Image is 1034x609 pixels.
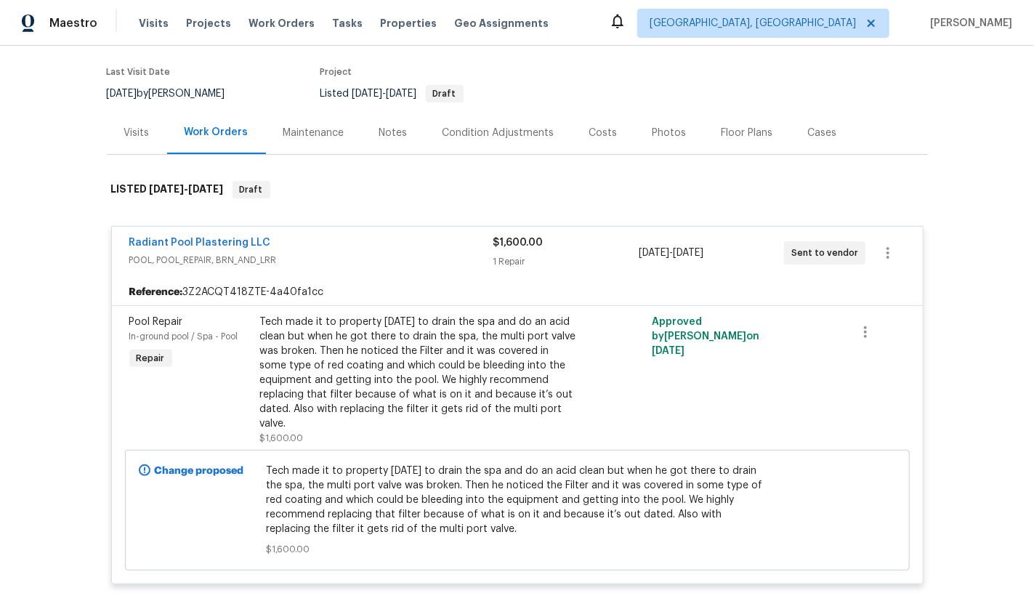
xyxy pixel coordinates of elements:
span: $1,600.00 [260,434,304,443]
span: [PERSON_NAME] [924,16,1012,31]
div: Work Orders [185,125,249,140]
span: Pool Repair [129,317,183,327]
div: Condition Adjustments [443,126,554,140]
span: Properties [380,16,437,31]
div: Floor Plans [722,126,773,140]
div: Visits [124,126,150,140]
div: by [PERSON_NAME] [107,85,243,102]
span: $1,600.00 [493,238,544,248]
div: 1 Repair [493,254,639,269]
span: Tech made it to property [DATE] to drain the spa and do an acid clean but when he got there to dr... [266,464,768,536]
span: Sent to vendor [791,246,864,260]
div: Tech made it to property [DATE] to drain the spa and do an acid clean but when he got there to dr... [260,315,578,431]
span: [DATE] [639,248,669,258]
span: POOL, POOL_REPAIR, BRN_AND_LRR [129,253,493,267]
span: Maestro [49,16,97,31]
div: Photos [653,126,687,140]
span: - [150,184,224,194]
span: [DATE] [150,184,185,194]
span: [GEOGRAPHIC_DATA], [GEOGRAPHIC_DATA] [650,16,856,31]
div: Cases [808,126,837,140]
span: [DATE] [673,248,703,258]
span: Approved by [PERSON_NAME] on [652,317,759,356]
span: $1,600.00 [266,542,768,557]
span: Project [320,68,352,76]
div: 3Z2ACQT418ZTE-4a40fa1cc [112,279,923,305]
span: Work Orders [249,16,315,31]
b: Change proposed [155,466,244,476]
span: Repair [131,351,171,366]
span: [DATE] [107,89,137,99]
span: Draft [427,89,462,98]
a: Radiant Pool Plastering LLC [129,238,271,248]
div: LISTED [DATE]-[DATE]Draft [107,166,928,213]
span: Visits [139,16,169,31]
span: - [639,246,703,260]
span: Last Visit Date [107,68,171,76]
span: Geo Assignments [454,16,549,31]
span: [DATE] [652,346,684,356]
div: Maintenance [283,126,344,140]
span: In-ground pool / Spa - Pool [129,332,238,341]
b: Reference: [129,285,183,299]
span: Projects [186,16,231,31]
div: Costs [589,126,618,140]
span: Listed [320,89,464,99]
span: [DATE] [189,184,224,194]
span: Tasks [332,18,363,28]
span: - [352,89,417,99]
div: Notes [379,126,408,140]
span: [DATE] [352,89,383,99]
span: [DATE] [387,89,417,99]
span: Draft [234,182,269,197]
h6: LISTED [111,181,224,198]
